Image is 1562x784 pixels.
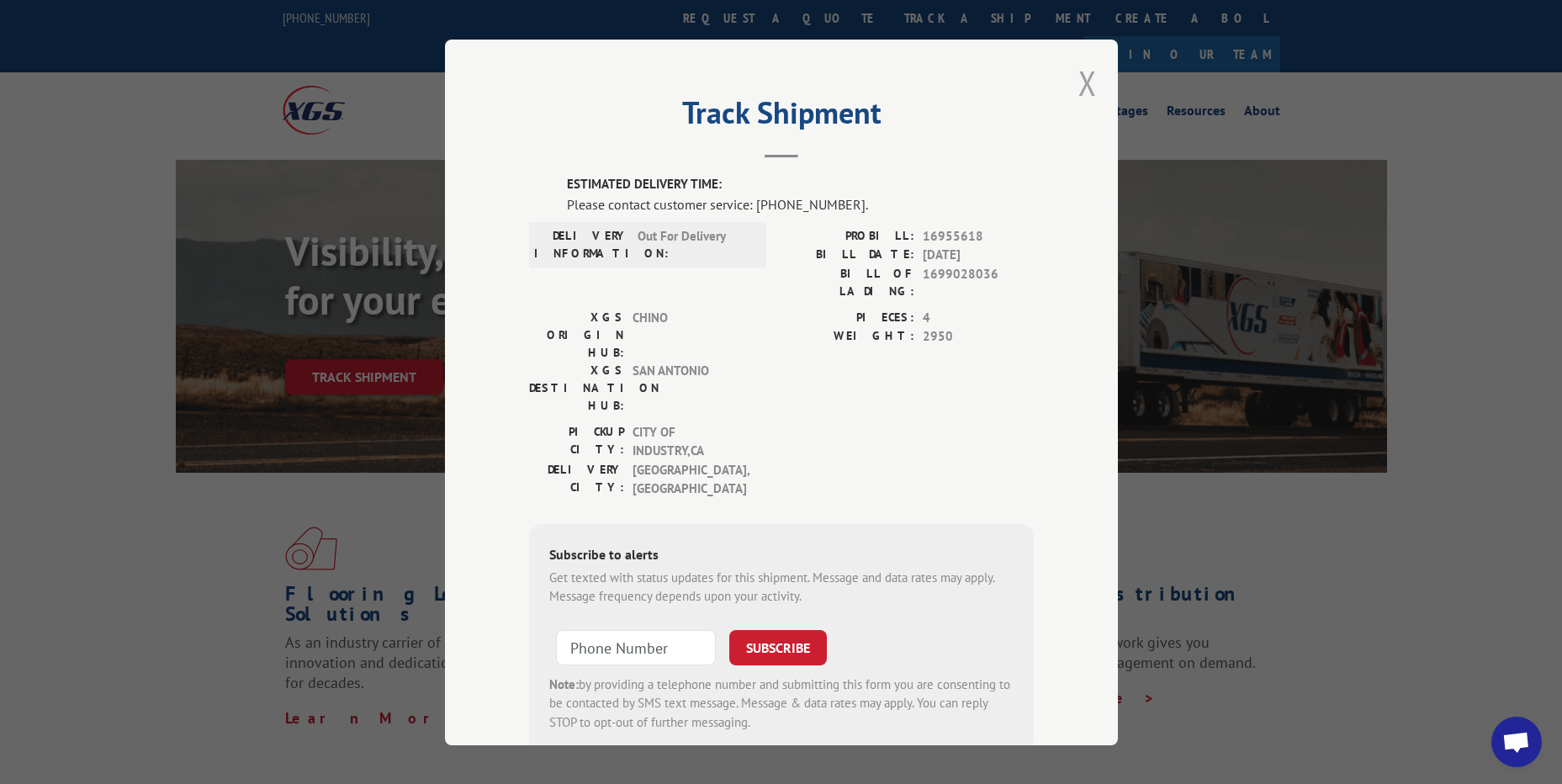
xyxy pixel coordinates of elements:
div: Get texted with status updates for this shipment. Message and data rates may apply. Message frequ... [549,568,1014,606]
a: Open chat [1491,717,1542,767]
span: 4 [923,308,1034,327]
label: PIECES: [781,308,914,327]
div: Subscribe to alerts [549,543,1014,568]
label: BILL OF LADING: [781,264,914,299]
input: Phone Number [556,629,716,665]
span: 1699028036 [923,264,1034,299]
span: CITY OF INDUSTRY , CA [633,422,746,460]
div: by providing a telephone number and submitting this form you are consenting to be contacted by SM... [549,675,1014,732]
label: PICKUP CITY: [529,422,624,460]
label: ESTIMATED DELIVERY TIME: [567,175,1034,194]
label: DELIVERY INFORMATION: [534,226,629,262]
label: WEIGHT: [781,327,914,347]
h2: Track Shipment [529,101,1034,133]
button: Close modal [1078,61,1097,105]
label: BILL DATE: [781,246,914,265]
button: SUBSCRIBE [729,629,827,665]
label: XGS DESTINATION HUB: [529,361,624,414]
label: DELIVERY CITY: [529,460,624,498]
span: 2950 [923,327,1034,347]
span: SAN ANTONIO [633,361,746,414]
label: XGS ORIGIN HUB: [529,308,624,361]
label: PROBILL: [781,226,914,246]
span: [DATE] [923,246,1034,265]
span: 16955618 [923,226,1034,246]
span: Out For Delivery [638,226,751,262]
span: CHINO [633,308,746,361]
span: [GEOGRAPHIC_DATA] , [GEOGRAPHIC_DATA] [633,460,746,498]
strong: Note: [549,675,579,691]
div: Please contact customer service: [PHONE_NUMBER]. [567,193,1034,214]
